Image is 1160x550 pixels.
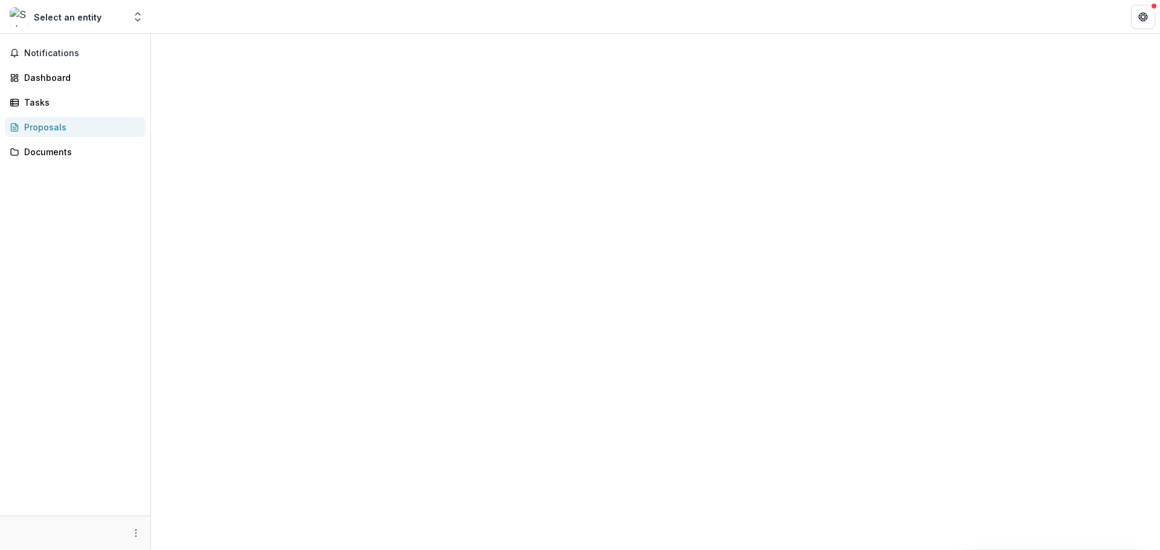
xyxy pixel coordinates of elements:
[5,43,146,63] button: Notifications
[5,142,146,162] a: Documents
[24,121,136,133] div: Proposals
[34,11,101,24] div: Select an entity
[1131,5,1155,29] button: Get Help
[129,526,143,540] button: More
[10,7,29,27] img: Select an entity
[24,48,141,59] span: Notifications
[24,71,136,84] div: Dashboard
[5,92,146,112] a: Tasks
[24,96,136,109] div: Tasks
[5,68,146,88] a: Dashboard
[129,5,146,29] button: Open entity switcher
[24,145,136,158] div: Documents
[5,117,146,137] a: Proposals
